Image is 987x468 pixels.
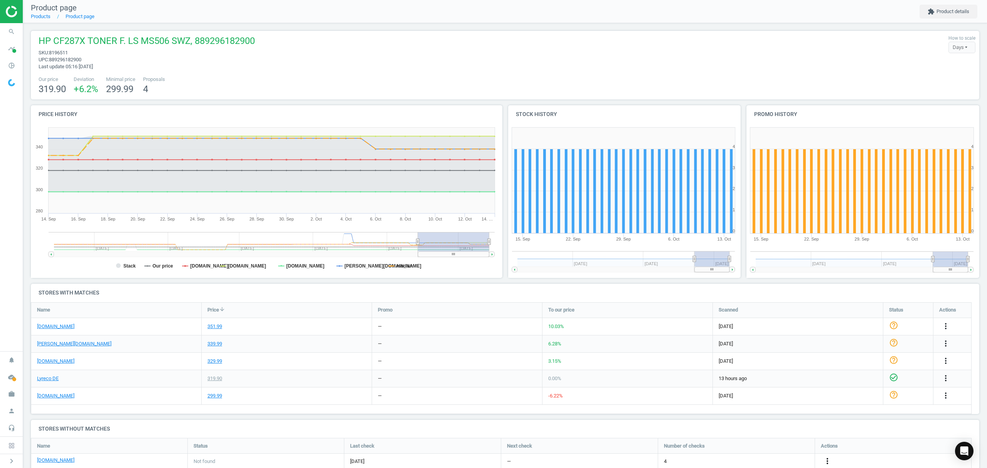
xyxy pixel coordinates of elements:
[733,186,735,191] text: 2
[941,339,950,349] button: more_vert
[39,76,66,83] span: Our price
[548,306,574,313] span: To our price
[4,370,19,384] i: cloud_done
[941,391,950,401] button: more_vert
[207,306,219,313] span: Price
[31,13,51,19] a: Products
[39,57,49,62] span: upc :
[754,237,768,241] tspan: 15. Sep
[8,79,15,86] img: wGWNvw8QSZomAAAAABJRU5ErkJggg==
[4,24,19,39] i: search
[971,207,974,212] text: 1
[31,420,979,438] h4: Stores without matches
[39,64,93,69] span: Last update 05:16 [DATE]
[378,358,382,365] div: —
[74,84,98,94] span: +6.2 %
[907,237,918,241] tspan: 6. Oct
[36,145,43,149] text: 340
[508,105,741,123] h4: Stock history
[66,13,94,19] a: Product page
[37,392,74,399] a: [DOMAIN_NAME]
[889,321,898,330] i: help_outline
[668,237,679,241] tspan: 6. Oct
[941,356,950,365] i: more_vert
[948,35,975,42] label: How to scale
[4,404,19,418] i: person
[106,84,133,94] span: 299.99
[194,443,208,449] span: Status
[482,217,493,221] tspan: 14. …
[6,6,61,17] img: ajHJNr6hYgQAAAAASUVORK5CYII=
[194,458,215,465] span: Not found
[719,340,877,347] span: [DATE]
[350,443,374,449] span: Last check
[71,217,86,221] tspan: 16. Sep
[37,306,50,313] span: Name
[37,358,74,365] a: [DOMAIN_NAME]
[49,57,81,62] span: 889296182900
[378,340,382,347] div: —
[719,375,877,382] span: 13 hours ago
[889,390,898,399] i: help_outline
[428,217,442,221] tspan: 10. Oct
[2,456,21,466] button: chevron_right
[370,217,381,221] tspan: 6. Oct
[971,186,974,191] text: 2
[941,374,950,384] button: more_vert
[941,322,950,331] i: more_vert
[4,58,19,73] i: pie_chart_outlined
[718,237,731,241] tspan: 13. Oct
[31,105,502,123] h4: Price history
[340,217,352,221] tspan: 4. Oct
[31,284,979,302] h4: Stores with matches
[207,392,222,399] div: 299.99
[37,340,111,347] a: [PERSON_NAME][DOMAIN_NAME]
[7,456,16,466] i: chevron_right
[106,76,135,83] span: Minimal price
[941,391,950,400] i: more_vert
[37,375,59,382] a: Lyreco DE
[889,373,898,382] i: check_circle_outline
[823,456,832,466] button: more_vert
[130,217,145,221] tspan: 20. Sep
[37,443,50,449] span: Name
[207,340,222,347] div: 339.99
[311,217,322,221] tspan: 2. Oct
[249,217,264,221] tspan: 28. Sep
[889,306,903,313] span: Status
[515,237,530,241] tspan: 15. Sep
[548,341,561,347] span: 6.28 %
[36,166,43,170] text: 320
[207,375,222,382] div: 319.90
[207,323,222,330] div: 351.99
[123,263,136,269] tspan: Stack
[719,358,877,365] span: [DATE]
[36,187,43,192] text: 300
[458,217,472,221] tspan: 12. Oct
[378,306,392,313] span: Promo
[941,339,950,348] i: more_vert
[39,84,66,94] span: 319.90
[350,458,495,465] span: [DATE]
[941,374,950,383] i: more_vert
[220,217,234,221] tspan: 26. Sep
[955,442,974,460] div: Open Intercom Messenger
[37,457,74,464] a: [DOMAIN_NAME]
[733,207,735,212] text: 1
[855,237,869,241] tspan: 29. Sep
[821,443,838,449] span: Actions
[804,237,819,241] tspan: 22. Sep
[378,323,382,330] div: —
[566,237,580,241] tspan: 22. Sep
[190,263,228,269] tspan: [DOMAIN_NAME]
[286,263,325,269] tspan: [DOMAIN_NAME]
[941,356,950,366] button: more_vert
[746,105,979,123] h4: Promo history
[228,263,266,269] tspan: [DOMAIN_NAME]
[4,387,19,401] i: work
[143,84,148,94] span: 4
[971,229,974,233] text: 0
[152,263,173,269] tspan: Our price
[548,375,561,381] span: 0.00 %
[616,237,631,241] tspan: 29. Sep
